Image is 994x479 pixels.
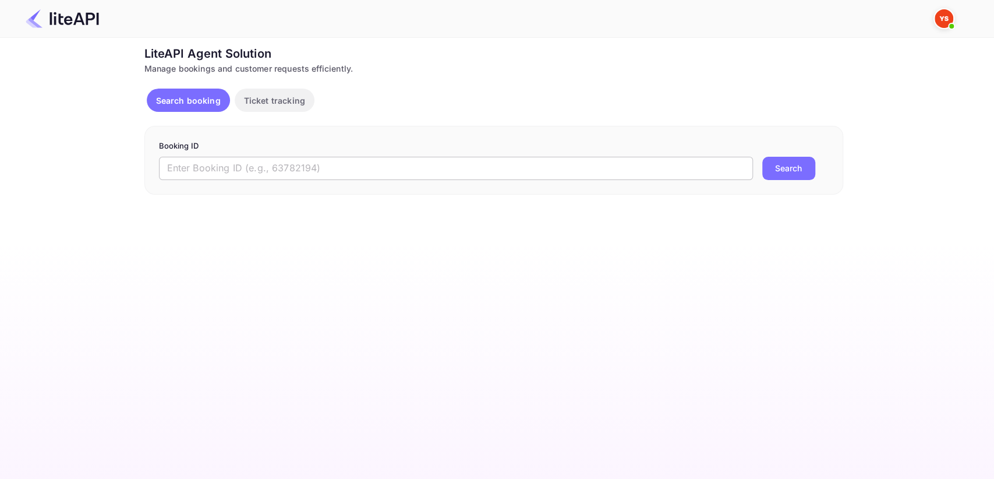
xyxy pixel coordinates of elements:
p: Booking ID [159,140,829,152]
p: Search booking [156,94,221,107]
input: Enter Booking ID (e.g., 63782194) [159,157,753,180]
div: Manage bookings and customer requests efficiently. [144,62,843,75]
img: LiteAPI Logo [26,9,99,28]
img: Yandex Support [935,9,953,28]
div: LiteAPI Agent Solution [144,45,843,62]
p: Ticket tracking [244,94,305,107]
button: Search [762,157,815,180]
